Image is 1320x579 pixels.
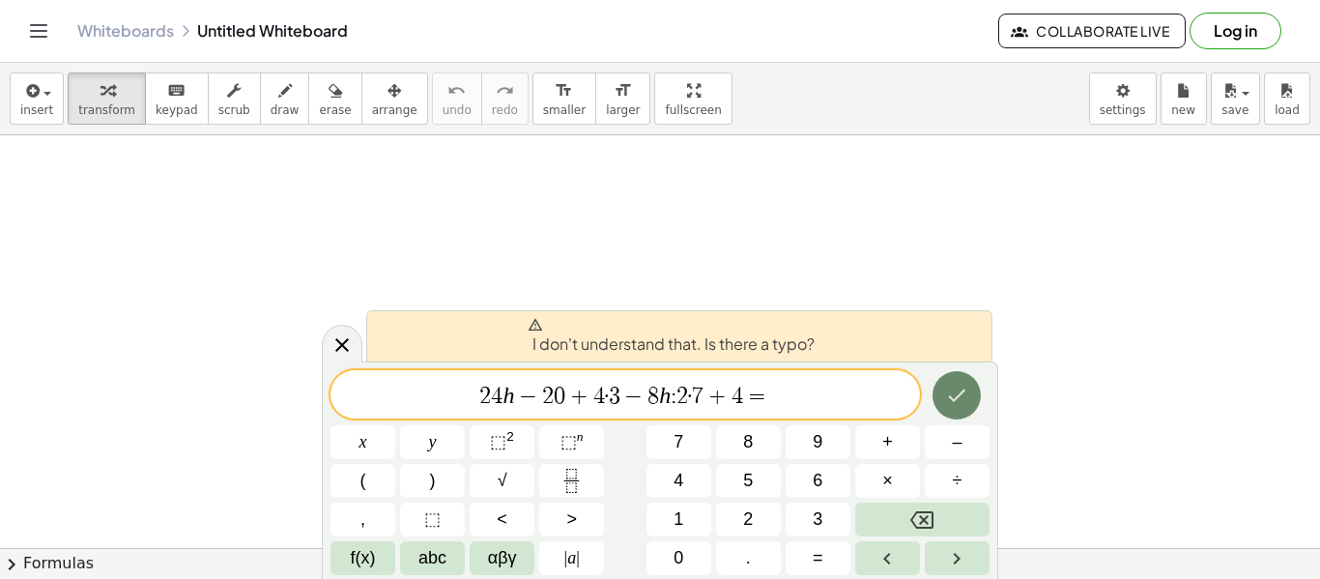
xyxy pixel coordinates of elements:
button: Absolute value [539,541,604,575]
button: Squared [470,425,534,459]
button: y [400,425,465,459]
span: x [359,429,367,455]
span: insert [20,103,53,117]
span: smaller [543,103,586,117]
span: erase [319,103,351,117]
button: ( [330,464,395,498]
span: − [620,385,648,408]
button: load [1264,72,1310,125]
span: 2 [676,385,688,408]
button: 5 [716,464,781,498]
span: ) [430,468,436,494]
span: : [671,385,676,408]
span: 2 [743,507,753,533]
button: Backspace [855,503,990,536]
button: Square root [470,464,534,498]
i: format_size [555,79,573,102]
i: redo [496,79,514,102]
button: 4 [646,464,711,498]
span: 1 [674,507,683,533]
span: settings [1100,103,1146,117]
span: 3 [609,385,620,408]
button: 2 [716,503,781,536]
button: settings [1089,72,1157,125]
span: = [813,545,823,571]
span: 4 [491,385,502,408]
span: 2 [542,385,554,408]
span: y [429,429,437,455]
button: Superscript [539,425,604,459]
span: draw [271,103,300,117]
span: 9 [813,429,822,455]
button: 8 [716,425,781,459]
button: Left arrow [855,541,920,575]
span: ( [360,468,366,494]
span: 0 [554,385,565,408]
span: fullscreen [665,103,721,117]
button: scrub [208,72,261,125]
button: Toggle navigation [23,15,54,46]
i: format_size [614,79,632,102]
span: < [497,507,507,533]
span: 3 [813,507,822,533]
button: ) [400,464,465,498]
span: save [1221,103,1248,117]
span: ⬚ [560,432,577,451]
button: undoundo [432,72,482,125]
button: Done [933,371,981,420]
span: = [743,385,771,408]
sup: n [577,429,584,444]
button: Alphabet [400,541,465,575]
button: Equals [786,541,850,575]
button: save [1211,72,1260,125]
i: keyboard [167,79,186,102]
button: Placeholder [400,503,465,536]
span: · [605,385,609,408]
button: . [716,541,781,575]
span: | [564,548,568,567]
button: format_sizelarger [595,72,650,125]
button: fullscreen [654,72,732,125]
button: Functions [330,541,395,575]
button: erase [308,72,361,125]
button: , [330,503,395,536]
button: Plus [855,425,920,459]
button: redoredo [481,72,529,125]
button: new [1161,72,1207,125]
span: 4 [732,385,743,408]
span: × [882,468,893,494]
button: Times [855,464,920,498]
a: Whiteboards [77,21,174,41]
span: − [514,385,542,408]
button: Fraction [539,464,604,498]
span: larger [606,103,640,117]
span: f(x) [351,545,376,571]
span: αβγ [488,545,517,571]
span: 5 [743,468,753,494]
button: 9 [786,425,850,459]
button: keyboardkeypad [145,72,209,125]
button: Log in [1190,13,1281,49]
span: a [564,545,580,571]
span: abc [418,545,446,571]
button: Collaborate Live [998,14,1186,48]
span: transform [78,103,135,117]
span: 4 [593,385,605,408]
span: – [952,429,961,455]
button: Minus [925,425,990,459]
button: 7 [646,425,711,459]
button: 6 [786,464,850,498]
button: Divide [925,464,990,498]
span: | [576,548,580,567]
button: Less than [470,503,534,536]
span: . [746,545,751,571]
span: ⬚ [424,507,441,533]
span: 2 [479,385,491,408]
span: ÷ [953,468,962,494]
span: load [1275,103,1300,117]
span: undo [443,103,472,117]
i: undo [447,79,466,102]
span: scrub [218,103,250,117]
span: 0 [674,545,683,571]
span: + [882,429,893,455]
